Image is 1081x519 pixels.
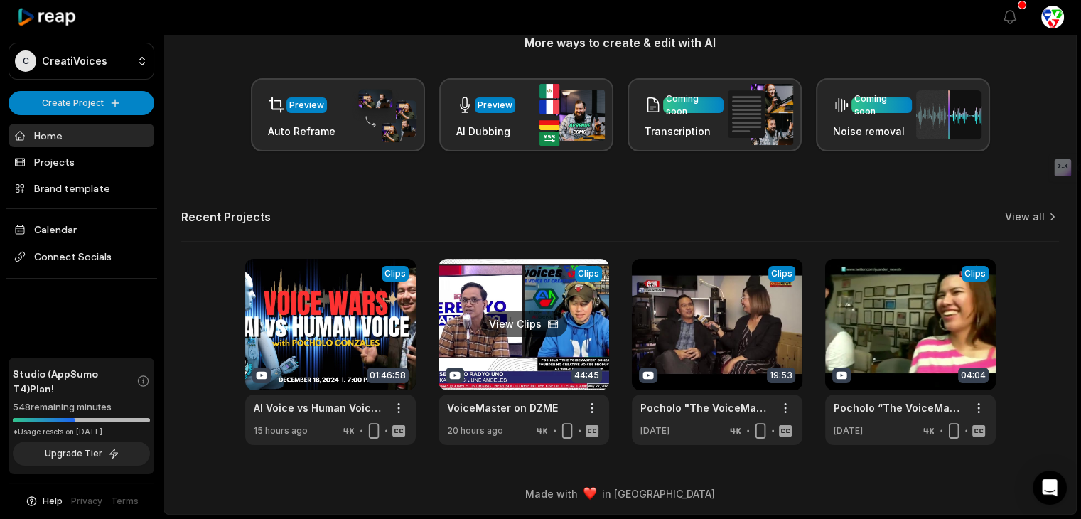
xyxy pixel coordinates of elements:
img: ai_dubbing.png [539,84,605,146]
div: Preview [478,99,512,112]
a: Terms [111,495,139,508]
div: Preview [289,99,324,112]
a: View all [1005,210,1045,224]
a: Projects [9,150,154,173]
div: 548 remaining minutes [13,400,150,414]
h3: Transcription [645,124,724,139]
a: Pocholo “The VoiceMaster” [PERSON_NAME], [PERSON_NAME] at [PERSON_NAME] sa iJuander! [834,400,964,415]
h3: Auto Reframe [268,124,335,139]
div: Coming soon [854,92,909,118]
h3: More ways to create & edit with AI [181,34,1059,51]
p: CreatiVoices [42,55,107,68]
h2: Recent Projects [181,210,271,224]
div: C [15,50,36,72]
img: auto_reframe.png [351,87,416,143]
button: Upgrade Tier [13,442,150,466]
img: transcription.png [728,84,793,145]
span: Help [43,495,63,508]
div: Open Intercom Messenger [1033,471,1067,505]
a: Home [9,124,154,147]
button: Help [25,495,63,508]
img: noise_removal.png [916,90,981,139]
a: VoiceMaster on DZME [447,400,558,415]
h3: AI Dubbing [456,124,515,139]
span: Connect Socials [9,244,154,269]
a: Calendar [9,218,154,241]
a: AI Voice vs Human Voice in Filipino Advertising and Voice Acting [254,400,384,415]
a: Brand template [9,176,154,200]
img: heart emoji [583,487,596,500]
a: Privacy [71,495,102,508]
a: Pocholo "The VoiceMaster" [PERSON_NAME] sa DZRH News: Boses ng Bagong Henerasyon [640,400,771,415]
button: Create Project [9,91,154,115]
div: *Usage resets on [DATE] [13,427,150,437]
div: Coming soon [666,92,721,118]
div: Made with in [GEOGRAPHIC_DATA] [177,486,1063,501]
span: Studio (AppSumo T4) Plan! [13,366,136,396]
h3: Noise removal [833,124,912,139]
